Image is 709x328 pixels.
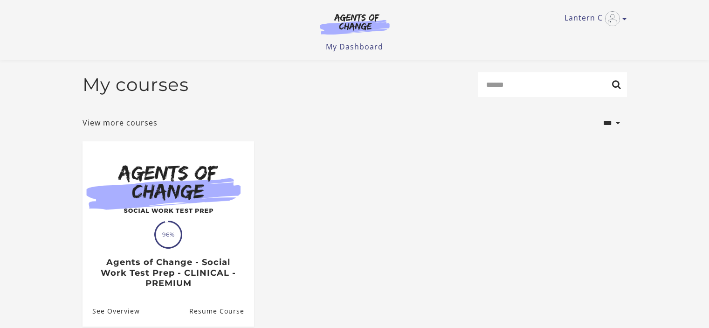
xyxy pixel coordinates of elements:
[92,257,244,289] h3: Agents of Change - Social Work Test Prep - CLINICAL - PREMIUM
[189,296,254,326] a: Agents of Change - Social Work Test Prep - CLINICAL - PREMIUM: Resume Course
[156,222,181,247] span: 96%
[83,296,140,326] a: Agents of Change - Social Work Test Prep - CLINICAL - PREMIUM: See Overview
[83,74,189,96] h2: My courses
[564,11,622,26] a: Toggle menu
[326,42,383,52] a: My Dashboard
[83,117,158,128] a: View more courses
[310,13,399,35] img: Agents of Change Logo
